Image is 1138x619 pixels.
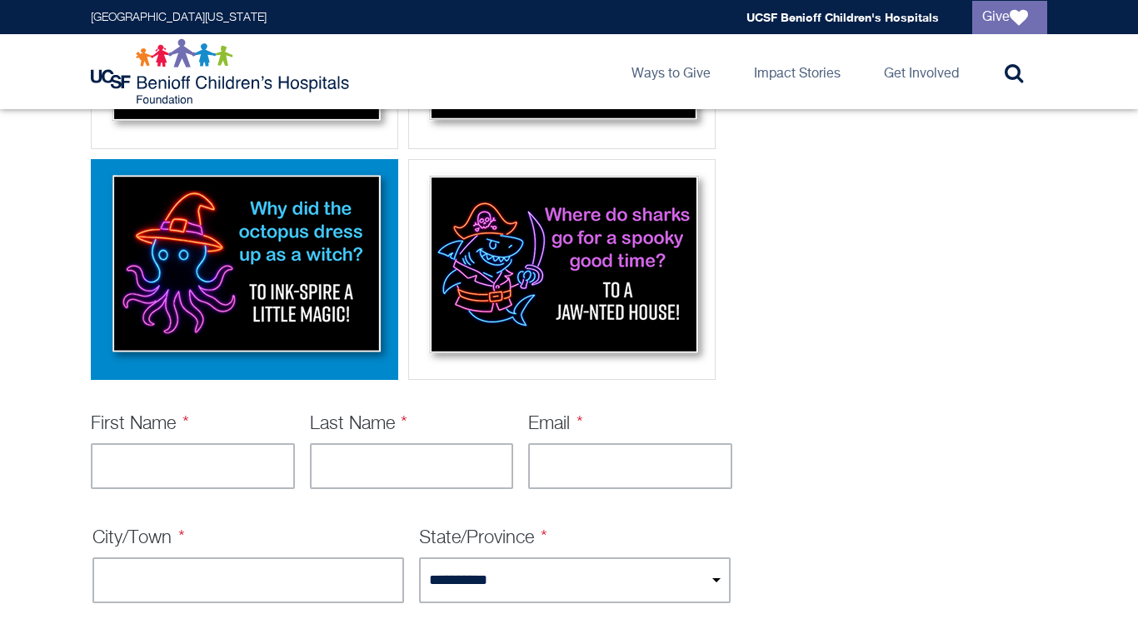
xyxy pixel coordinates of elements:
a: Ways to Give [618,34,724,109]
label: Last Name [310,415,408,433]
label: Email [528,415,583,433]
a: Impact Stories [741,34,854,109]
img: Logo for UCSF Benioff Children's Hospitals Foundation [91,38,353,105]
label: City/Town [92,529,185,547]
div: Octopus [91,159,398,380]
label: State/Province [419,529,547,547]
a: Get Involved [871,34,972,109]
a: [GEOGRAPHIC_DATA][US_STATE] [91,12,267,23]
img: Shark [414,165,710,369]
a: UCSF Benioff Children's Hospitals [746,10,939,24]
img: Octopus [97,165,392,369]
a: Give [972,1,1047,34]
div: Shark [408,159,716,380]
label: First Name [91,415,189,433]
